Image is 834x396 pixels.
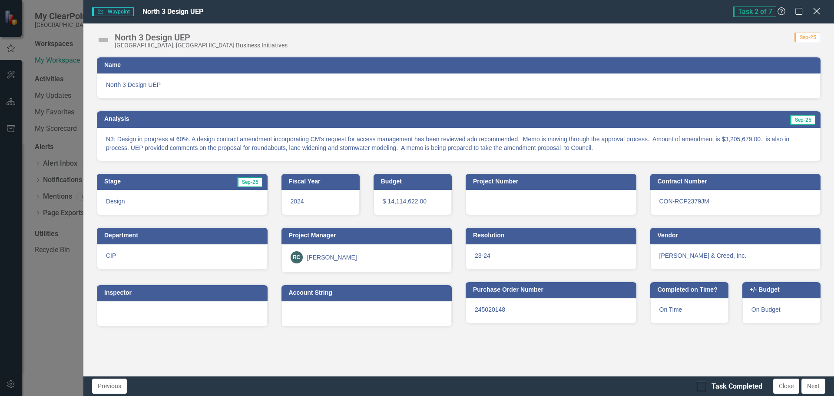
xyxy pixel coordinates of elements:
[658,178,817,185] h3: Contract Number
[237,177,262,187] span: Sep-25
[104,232,263,239] h3: Department
[659,306,682,313] span: On Time
[104,116,450,122] h3: Analysis
[658,232,817,239] h3: Vendor
[104,62,816,68] h3: Name
[750,286,816,293] h3: +/- Budget
[106,198,125,205] span: Design
[475,306,505,313] span: 245020148
[115,33,288,42] div: North 3 Design UEP
[289,178,355,185] h3: Fiscal Year
[475,252,490,259] span: 23-24
[307,253,357,262] div: [PERSON_NAME]
[473,286,632,293] h3: Purchase Order Number
[92,7,134,16] span: Waypoint
[473,232,632,239] h3: Resolution
[106,135,811,152] p: N3: Design in progress at 60%. A design contract amendment incorporating CM's request for access ...
[289,232,448,239] h3: Project Manager
[733,7,776,17] span: Task 2 of 7
[790,115,815,125] span: Sep-25
[115,42,288,49] div: [GEOGRAPHIC_DATA], [GEOGRAPHIC_DATA] Business Initiatives
[659,252,747,259] span: [PERSON_NAME] & Creed, Inc.
[801,379,825,394] button: Next
[96,33,110,47] img: Not Defined
[289,290,448,296] h3: Account String
[106,80,811,89] span: North 3 Design UEP
[381,178,447,185] h3: Budget
[658,286,724,293] h3: Completed on Time?
[712,382,762,392] div: Task Completed
[794,33,820,42] span: Sep-25
[383,198,427,205] span: $ 14,114,622.00
[291,198,304,205] span: 2024
[104,290,263,296] h3: Inspector
[773,379,799,394] button: Close
[291,251,303,263] div: RC
[659,198,709,205] span: CON-RCP2379JM
[751,306,781,313] span: On Budget
[473,178,632,185] h3: Project Number
[104,178,165,185] h3: Stage
[142,7,203,16] span: North 3 Design UEP
[92,379,127,394] button: Previous
[106,252,116,259] span: CIP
